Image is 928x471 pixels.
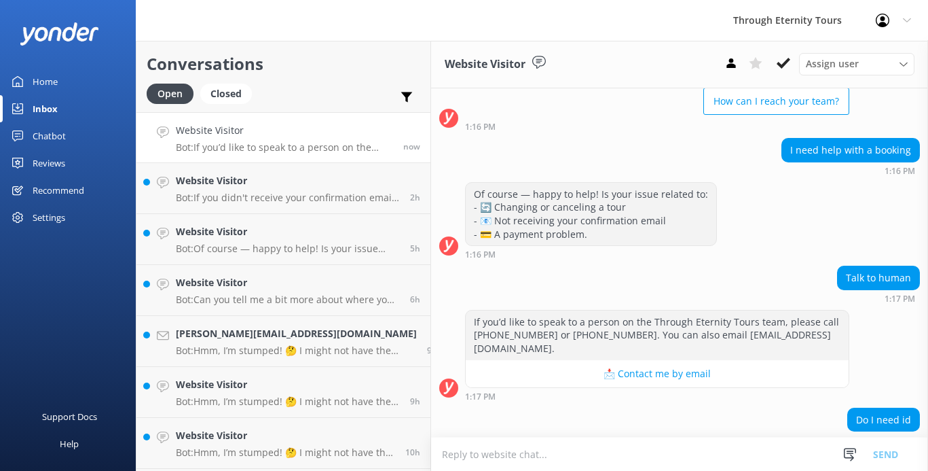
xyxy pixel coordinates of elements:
[136,163,430,214] a: Website VisitorBot:If you didn't receive your confirmation email, you can contact the team at [EM...
[147,86,200,101] a: Open
[410,396,420,407] span: 03:51am 10-Aug-2025 (UTC +02:00) Europe/Amsterdam
[466,311,849,360] div: If you’d like to speak to a person on the Through Eternity Tours team, please call [PHONE_NUMBER]...
[465,251,496,259] strong: 1:16 PM
[465,391,849,401] div: 01:17pm 10-Aug-2025 (UTC +02:00) Europe/Amsterdam
[838,266,919,290] div: Talk to human
[806,56,859,71] span: Assign user
[466,183,716,245] div: Of course — happy to help! Is your issue related to: - 🔄 Changing or canceling a tour - 📧 Not rec...
[703,88,849,115] button: How can I reach your team?
[176,173,400,188] h4: Website Visitor
[885,167,915,175] strong: 1:16 PM
[176,123,393,138] h4: Website Visitor
[403,141,420,152] span: 01:17pm 10-Aug-2025 (UTC +02:00) Europe/Amsterdam
[136,367,430,418] a: Website VisitorBot:Hmm, I’m stumped! 🤔 I might not have the answer to that one, but our amazing t...
[410,243,420,254] span: 07:52am 10-Aug-2025 (UTC +02:00) Europe/Amsterdam
[20,22,98,45] img: yonder-white-logo.png
[176,345,417,357] p: Bot: Hmm, I’m stumped! 🤔 I might not have the answer to that one, but our amazing team definitely...
[176,447,395,459] p: Bot: Hmm, I’m stumped! 🤔 I might not have the answer to that one, but our amazing team definitely...
[885,295,915,303] strong: 1:17 PM
[200,86,259,101] a: Closed
[465,393,496,401] strong: 1:17 PM
[799,53,914,75] div: Assign User
[33,204,65,231] div: Settings
[147,51,420,77] h2: Conversations
[847,435,920,444] div: 01:17pm 10-Aug-2025 (UTC +02:00) Europe/Amsterdam
[176,294,400,306] p: Bot: Can you tell me a bit more about where you are going? We have an amazing array of group and ...
[837,294,920,303] div: 01:17pm 10-Aug-2025 (UTC +02:00) Europe/Amsterdam
[42,403,97,430] div: Support Docs
[176,192,400,204] p: Bot: If you didn't receive your confirmation email, you can contact the team at [EMAIL_ADDRESS][D...
[33,68,58,95] div: Home
[176,326,417,341] h4: [PERSON_NAME][EMAIL_ADDRESS][DOMAIN_NAME]
[136,418,430,469] a: Website VisitorBot:Hmm, I’m stumped! 🤔 I might not have the answer to that one, but our amazing t...
[848,408,919,432] div: Do I need id
[782,139,919,162] div: I need help with a booking
[465,249,717,259] div: 01:16pm 10-Aug-2025 (UTC +02:00) Europe/Amsterdam
[33,122,66,150] div: Chatbot
[176,428,395,443] h4: Website Visitor
[33,177,84,204] div: Recommend
[60,430,79,457] div: Help
[176,396,400,408] p: Bot: Hmm, I’m stumped! 🤔 I might not have the answer to that one, but our amazing team definitely...
[136,214,430,265] a: Website VisitorBot:Of course — happy to help! Is your issue related to: - 🔄 Changing or canceling...
[33,150,65,177] div: Reviews
[465,123,496,131] strong: 1:16 PM
[136,316,430,367] a: [PERSON_NAME][EMAIL_ADDRESS][DOMAIN_NAME]Bot:Hmm, I’m stumped! 🤔 I might not have the answer to t...
[445,56,525,73] h3: Website Visitor
[176,275,400,290] h4: Website Visitor
[176,243,400,255] p: Bot: Of course — happy to help! Is your issue related to: - 🔄 Changing or canceling a tour - 📧 No...
[136,265,430,316] a: Website VisitorBot:Can you tell me a bit more about where you are going? We have an amazing array...
[427,345,437,356] span: 04:06am 10-Aug-2025 (UTC +02:00) Europe/Amsterdam
[410,294,420,305] span: 06:49am 10-Aug-2025 (UTC +02:00) Europe/Amsterdam
[176,141,393,154] p: Bot: If you’d like to speak to a person on the Through Eternity Tours team, please call [PHONE_NU...
[405,447,420,458] span: 02:34am 10-Aug-2025 (UTC +02:00) Europe/Amsterdam
[466,360,849,387] button: 📩 Contact me by email
[200,84,252,104] div: Closed
[147,84,193,104] div: Open
[410,192,420,203] span: 10:58am 10-Aug-2025 (UTC +02:00) Europe/Amsterdam
[465,122,849,131] div: 01:16pm 10-Aug-2025 (UTC +02:00) Europe/Amsterdam
[781,166,920,175] div: 01:16pm 10-Aug-2025 (UTC +02:00) Europe/Amsterdam
[176,224,400,239] h4: Website Visitor
[33,95,58,122] div: Inbox
[176,377,400,392] h4: Website Visitor
[136,112,430,163] a: Website VisitorBot:If you’d like to speak to a person on the Through Eternity Tours team, please ...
